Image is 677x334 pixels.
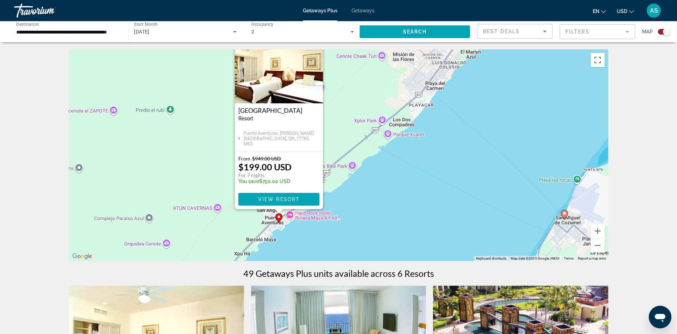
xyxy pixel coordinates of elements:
[483,29,520,34] span: Best Deals
[251,29,254,35] span: 2
[560,24,635,40] button: Filter
[251,22,274,27] span: Occupancy
[403,29,427,35] span: Search
[16,22,39,26] span: Destination
[244,130,319,146] span: Puerto Aventuras, [PERSON_NAME][GEOGRAPHIC_DATA], QR, 77782, MEX
[238,156,250,162] span: From
[238,162,292,172] p: $199.00 USD
[235,33,323,103] img: ii_cpx1.jpg
[591,238,605,253] button: Zoom out
[71,252,94,261] img: Google
[591,224,605,238] button: Zoom in
[258,196,300,202] span: View Resort
[352,8,374,13] a: Getaways
[238,193,319,206] button: View Resort
[591,53,605,67] button: Toggle fullscreen view
[564,256,574,260] a: Terms (opens in new tab)
[360,25,470,38] button: Search
[71,252,94,261] a: Open this area in Google Maps (opens a new window)
[238,178,259,184] span: You save
[252,156,281,162] span: $949.00 USD
[238,107,319,114] a: [GEOGRAPHIC_DATA]
[238,178,292,184] p: $750.00 USD
[238,116,253,121] span: Resort
[578,256,606,260] a: Report a map error
[617,6,634,16] button: Change currency
[511,256,560,260] span: Map data ©2025 Google, INEGI
[593,6,606,16] button: Change language
[593,8,599,14] span: en
[642,27,653,37] span: Map
[243,268,434,279] h1: 49 Getaways Plus units available across 6 Resorts
[238,172,292,178] p: For 7 nights
[650,7,658,14] span: AS
[303,8,337,13] a: Getaways Plus
[134,29,150,35] span: [DATE]
[645,3,663,18] button: User Menu
[476,256,506,261] button: Keyboard shortcuts
[649,306,671,328] iframe: Button to launch messaging window
[14,1,85,20] a: Travorium
[617,8,627,14] span: USD
[134,22,158,27] span: Start Month
[483,27,547,36] mat-select: Sort by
